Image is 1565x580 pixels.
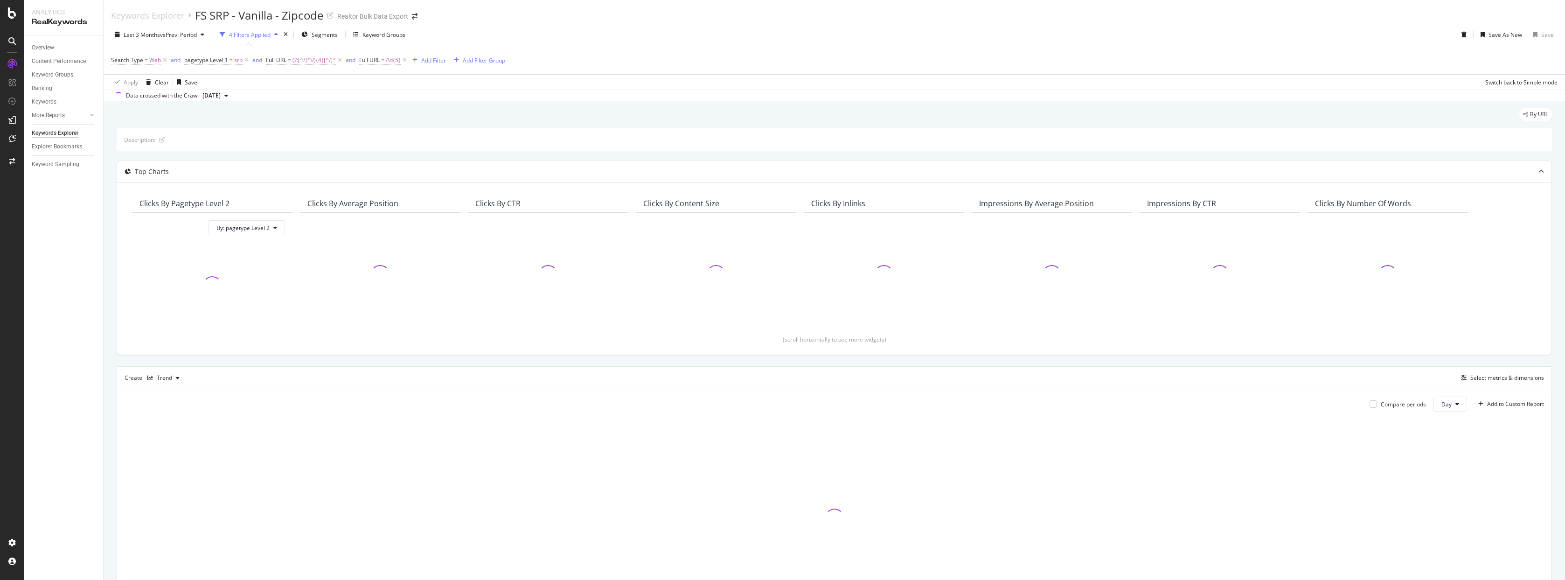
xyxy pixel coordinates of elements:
div: Clicks By pagetype Level 2 [139,199,230,208]
div: Keyword Sampling [32,160,79,169]
span: (?:[^/]*\/){4}[^/]* [292,54,336,67]
span: By URL [1530,112,1548,117]
span: 2025 Jan. 17th [202,91,221,100]
a: Keywords [32,97,97,107]
a: Content Performance [32,56,97,66]
button: Save As New [1477,27,1522,42]
div: Create [125,370,183,385]
span: = [288,56,291,64]
span: Day [1441,400,1452,408]
a: Explorer Bookmarks [32,142,97,152]
button: Trend [144,370,183,385]
button: Clear [142,75,169,90]
span: Full URL [359,56,380,64]
a: Overview [32,43,97,53]
div: Clicks By Inlinks [811,199,865,208]
a: Keyword Sampling [32,160,97,169]
div: More Reports [32,111,65,120]
div: Clicks By Content Size [643,199,719,208]
button: Switch back to Simple mode [1482,75,1558,90]
div: Data crossed with the Crawl [126,91,199,100]
div: legacy label [1519,108,1552,121]
a: Keyword Groups [32,70,97,80]
span: By: pagetype Level 2 [216,224,270,232]
div: times [282,30,290,39]
button: Save [173,75,197,90]
div: Realtor Bulk Data Export [337,12,408,21]
span: Full URL [266,56,286,64]
div: Explorer Bookmarks [32,142,82,152]
div: Apply [124,78,138,86]
button: By: pagetype Level 2 [209,220,285,235]
span: = [145,56,148,64]
button: Add to Custom Report [1475,397,1544,412]
div: Impressions By Average Position [979,199,1094,208]
div: (scroll horizontally to see more widgets) [128,335,1540,343]
div: Trend [157,375,172,381]
div: Select metrics & dimensions [1470,374,1544,382]
div: arrow-right-arrow-left [412,13,417,20]
button: Save [1530,27,1554,42]
span: pagetype Level 1 [184,56,228,64]
div: Top Charts [135,167,169,176]
div: Keywords Explorer [32,128,78,138]
button: Segments [298,27,341,42]
a: Keywords Explorer [32,128,97,138]
div: Save As New [1488,31,1522,39]
span: Segments [312,31,338,39]
div: Keyword Groups [32,70,73,80]
div: 4 Filters Applied [229,31,271,39]
button: Last 3 MonthsvsPrev. Period [111,27,208,42]
button: Keyword Groups [349,27,409,42]
button: Apply [111,75,138,90]
div: Add Filter [421,56,446,64]
span: srp [234,54,243,67]
div: Compare periods [1381,400,1426,408]
button: [DATE] [199,90,232,101]
div: Clicks By Average Position [307,199,398,208]
button: Select metrics & dimensions [1457,372,1544,384]
div: RealKeywords [32,17,96,28]
span: vs Prev. Period [160,31,197,39]
a: Ranking [32,84,97,93]
div: Keywords [32,97,56,107]
button: and [346,56,355,64]
div: FS SRP - Vanilla - Zipcode [195,7,323,23]
button: 4 Filters Applied [216,27,282,42]
div: Add Filter Group [463,56,505,64]
div: Analytics [32,7,96,17]
a: More Reports [32,111,87,120]
div: Impressions By CTR [1147,199,1216,208]
span: Last 3 Months [124,31,160,39]
button: Day [1433,397,1467,412]
div: Save [1541,31,1554,39]
div: Ranking [32,84,52,93]
div: Clear [155,78,169,86]
div: Add to Custom Report [1487,401,1544,407]
div: Clicks By Number Of Words [1315,199,1411,208]
div: Content Performance [32,56,86,66]
span: = [381,56,384,64]
div: Keyword Groups [362,31,405,39]
span: /\d{5} [386,54,401,67]
button: and [171,56,181,64]
div: Description: [124,136,155,144]
a: Keywords Explorer [111,10,184,21]
span: Search Type [111,56,143,64]
button: Add Filter Group [450,55,505,66]
button: and [252,56,262,64]
div: Clicks By CTR [475,199,521,208]
div: Save [185,78,197,86]
div: Switch back to Simple mode [1485,78,1558,86]
div: Overview [32,43,54,53]
span: = [230,56,233,64]
button: Add Filter [409,55,446,66]
span: Web [149,54,161,67]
